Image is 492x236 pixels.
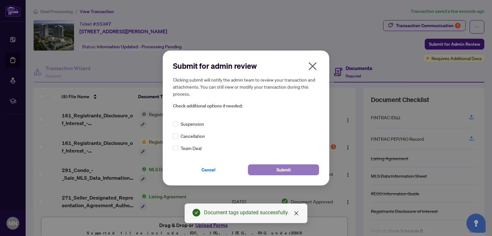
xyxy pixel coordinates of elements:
[181,132,205,139] span: Cancellation
[276,165,291,175] span: Submit
[173,61,319,71] h2: Submit for admin review
[294,211,299,216] span: close
[201,165,216,175] span: Cancel
[181,120,204,127] span: Suspension
[307,61,318,71] span: close
[466,214,486,233] button: Open asap
[204,209,299,216] div: Document tags updated successfully.
[181,145,201,152] span: Team Deal
[193,209,200,216] span: check-circle
[173,164,244,175] button: Cancel
[173,102,319,110] span: Check additional options if needed:
[248,164,319,175] button: Submit
[173,76,319,97] h5: Clicking submit will notify the admin team to review your transaction and attachments. You can st...
[293,210,300,217] a: Close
